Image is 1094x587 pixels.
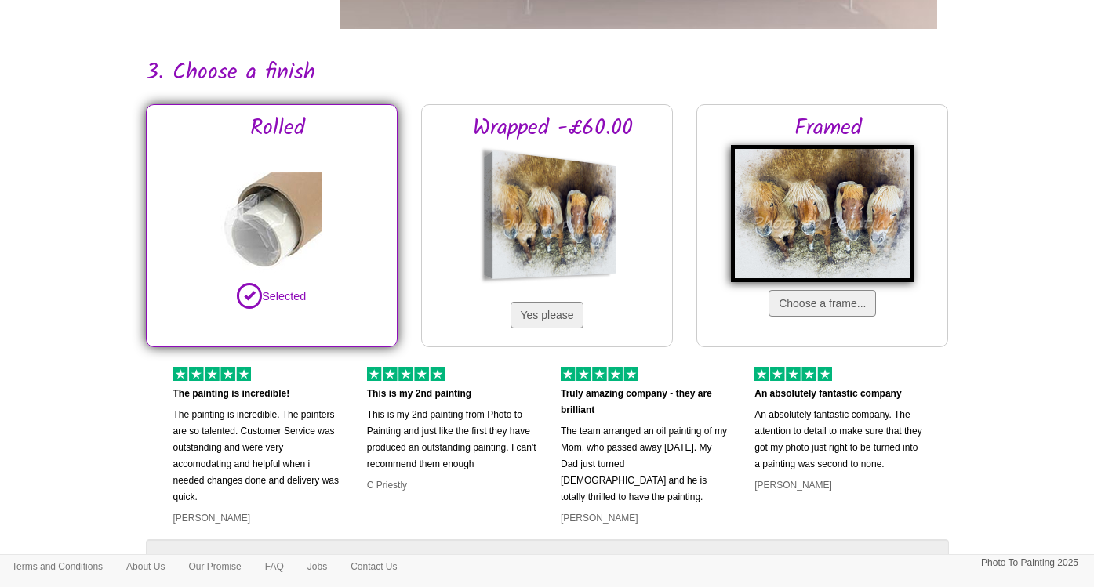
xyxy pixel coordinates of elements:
[568,111,633,146] span: £60.00
[114,555,176,578] a: About Us
[561,367,638,381] img: 5 of out 5 stars
[220,172,322,274] img: Rolled in a tube
[731,145,914,282] img: Framed
[561,510,731,527] p: [PERSON_NAME]
[754,477,925,494] p: [PERSON_NAME]
[339,555,409,578] a: Contact Us
[981,555,1078,571] p: Photo To Painting 2025
[754,367,832,381] img: 5 of out 5 stars
[176,555,253,578] a: Our Promise
[561,423,731,505] p: The team arranged an oil painting of my Mom, who passed away [DATE]. My Dad just turned [DEMOGRAP...
[367,477,537,494] p: C Priestly
[367,407,537,473] p: This is my 2nd painting from Photo to Painting and just like the first they have produced an outs...
[511,302,584,328] button: Yes please
[182,117,373,141] h2: Rolled
[732,117,924,141] h2: Framed
[367,367,445,381] img: 5 of out 5 stars
[561,386,731,419] p: Truly amazing company - they are brilliant
[754,407,925,473] p: An absolutely fantastic company. The attention to detail to make sure that they got my photo just...
[173,407,343,505] p: The painting is incredible. The painters are so talented. Customer Service was outstanding and we...
[253,555,296,578] a: FAQ
[769,290,876,317] button: Choose a frame...
[173,510,343,527] p: [PERSON_NAME]
[754,386,925,402] p: An absolutely fantastic company
[170,282,373,307] p: Selected
[173,386,343,402] p: The painting is incredible!
[457,117,649,141] h2: Wrapped -
[146,61,949,85] h2: 3. Choose a finish
[173,367,251,381] img: 5 of out 5 stars
[367,386,537,402] p: This is my 2nd painting
[296,555,339,578] a: Jobs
